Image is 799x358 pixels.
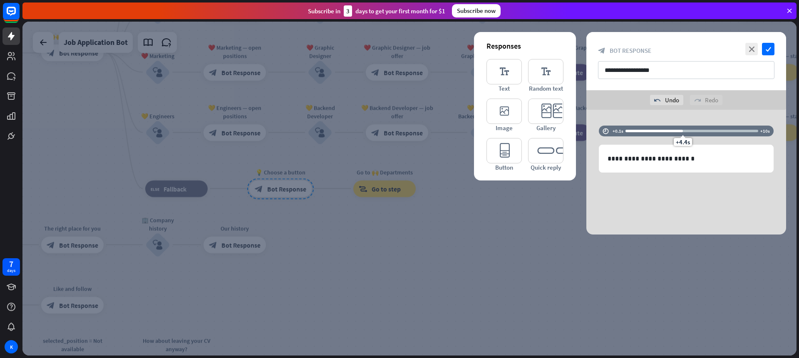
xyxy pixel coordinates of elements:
div: Undo [650,95,683,105]
i: undo [654,97,661,104]
div: days [7,268,15,274]
button: Open LiveChat chat widget [7,3,32,28]
a: 7 days [2,258,20,276]
i: block_bot_response [598,47,605,54]
div: K [5,340,18,353]
div: 7 [9,260,13,268]
i: time [603,128,609,134]
div: Subscribe in days to get your first month for $1 [308,5,445,17]
span: +4.4s [676,138,690,146]
span: Bot Response [610,47,651,54]
i: redo [694,97,701,104]
div: +10s [760,128,770,134]
div: Redo [690,95,722,105]
div: +0.1s [613,128,623,134]
div: Subscribe now [452,4,501,17]
div: 3 [344,5,352,17]
i: check [762,43,774,55]
i: close [745,43,758,55]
